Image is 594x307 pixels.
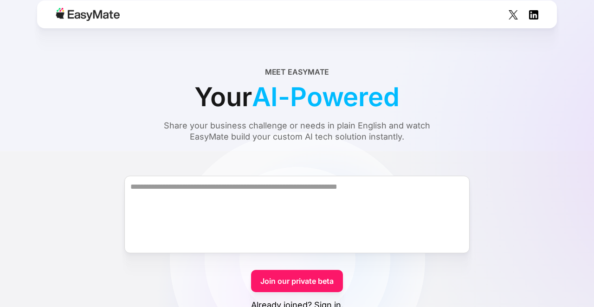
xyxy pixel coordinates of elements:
div: Your [194,77,399,116]
span: AI-Powered [252,77,400,116]
div: Meet EasyMate [265,66,329,77]
img: Easymate logo [56,8,120,21]
img: Social Icon [529,10,538,19]
div: Share your business challenge or needs in plain English and watch EasyMate build your custom AI t... [146,120,448,142]
img: Social Icon [509,10,518,19]
a: Join our private beta [251,270,343,292]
